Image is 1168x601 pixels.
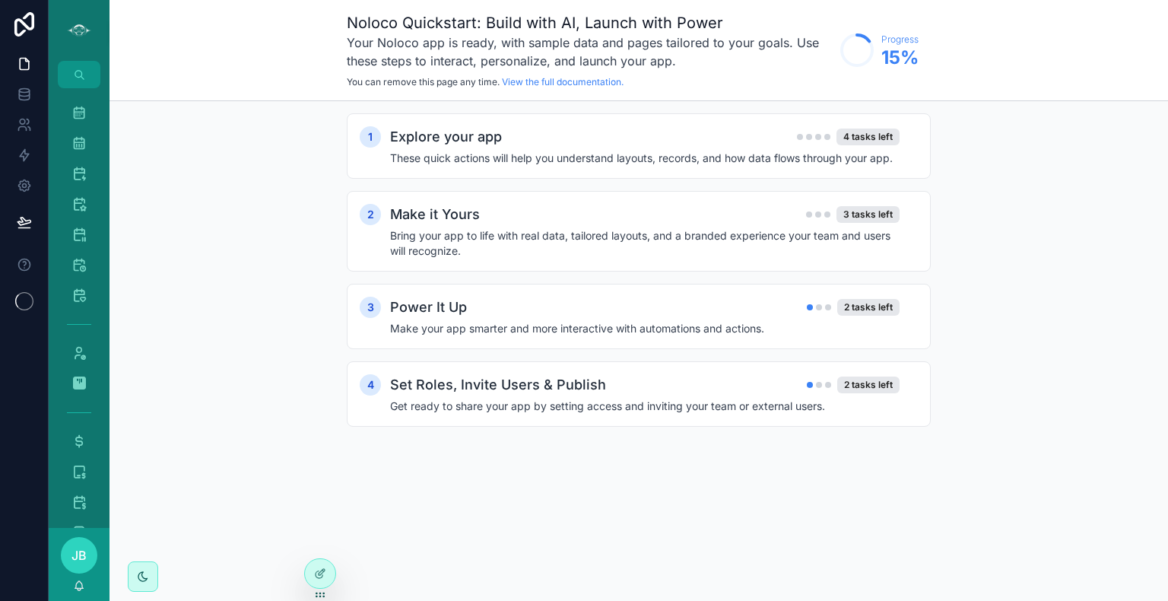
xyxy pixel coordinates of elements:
div: 3 tasks left [836,206,900,223]
h4: Make your app smarter and more interactive with automations and actions. [390,321,900,336]
div: 4 [360,374,381,396]
h4: Get ready to share your app by setting access and inviting your team or external users. [390,399,900,414]
h2: Explore your app [390,126,502,148]
div: scrollable content [49,88,109,528]
h2: Set Roles, Invite Users & Publish [390,374,606,396]
h2: Make it Yours [390,204,480,225]
span: JB [71,546,87,564]
h4: These quick actions will help you understand layouts, records, and how data flows through your app. [390,151,900,166]
div: 2 tasks left [837,377,900,393]
div: 4 tasks left [836,129,900,145]
div: scrollable content [109,101,1168,468]
div: 3 [360,297,381,318]
span: Progress [881,33,919,46]
h4: Bring your app to life with real data, tailored layouts, and a branded experience your team and u... [390,228,900,259]
h3: Your Noloco app is ready, with sample data and pages tailored to your goals. Use these steps to i... [347,33,833,70]
span: You can remove this page any time. [347,76,500,87]
span: 15 % [881,46,919,70]
div: 2 [360,204,381,225]
div: 1 [360,126,381,148]
a: View the full documentation. [502,76,624,87]
div: 2 tasks left [837,299,900,316]
h1: Noloco Quickstart: Build with AI, Launch with Power [347,12,833,33]
img: App logo [67,18,91,43]
h2: Power It Up [390,297,467,318]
